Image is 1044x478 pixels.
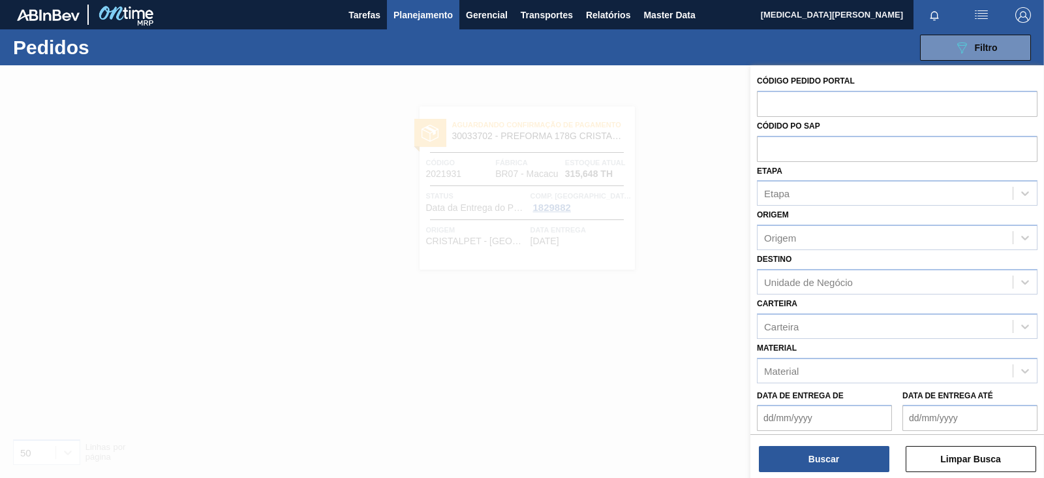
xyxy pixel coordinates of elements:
div: Etapa [764,188,790,199]
div: Carteira [764,321,799,332]
input: dd/mm/yyyy [757,405,892,431]
div: Origem [764,232,796,244]
h1: Pedidos [13,40,202,55]
div: Material [764,365,799,376]
label: Códido PO SAP [757,121,820,131]
label: Destino [757,255,791,264]
label: Etapa [757,167,782,176]
label: Código Pedido Portal [757,76,855,86]
button: Notificações [913,6,955,24]
span: Transportes [521,7,573,23]
label: Material [757,343,797,353]
span: Relatórios [586,7,630,23]
label: Data de Entrega de [757,391,844,400]
label: Carteira [757,299,797,308]
span: Master Data [643,7,695,23]
img: Logout [1015,7,1031,23]
label: Data de Entrega até [902,391,993,400]
img: userActions [974,7,989,23]
label: Origem [757,210,789,219]
span: Filtro [975,42,998,53]
button: Filtro [920,35,1031,61]
img: TNhmsLtSVTkK8tSr43FrP2fwEKptu5GPRR3wAAAABJRU5ErkJggg== [17,9,80,21]
input: dd/mm/yyyy [902,405,1037,431]
span: Gerencial [466,7,508,23]
span: Tarefas [348,7,380,23]
span: Planejamento [393,7,453,23]
div: Unidade de Negócio [764,276,853,287]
